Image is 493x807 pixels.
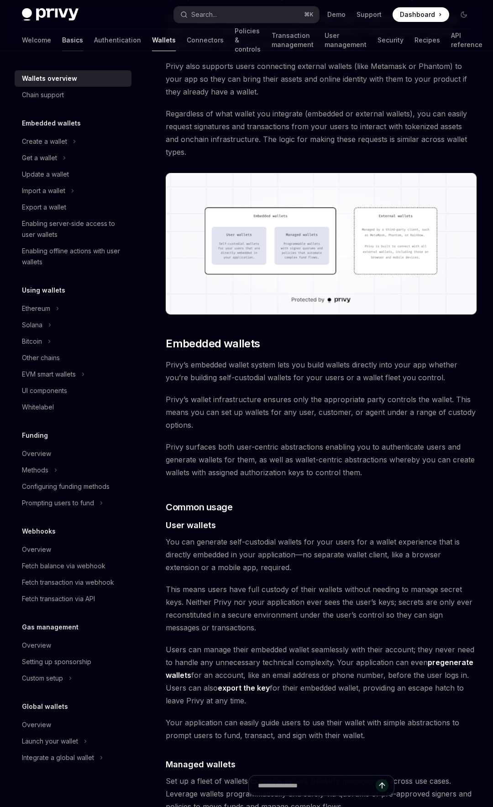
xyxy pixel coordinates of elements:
span: Dashboard [400,10,435,19]
div: Overview [22,719,51,730]
a: Setting up sponsorship [15,654,131,670]
a: Export a wallet [15,199,131,215]
a: Update a wallet [15,166,131,183]
a: Security [378,29,404,51]
div: Search... [191,9,217,20]
div: Get a wallet [22,152,57,163]
a: Support [357,10,382,19]
div: Update a wallet [22,169,69,180]
div: Other chains [22,352,60,363]
a: Enabling server-side access to user wallets [15,215,131,243]
span: Privy’s embedded wallet system lets you build wallets directly into your app whether you’re build... [166,358,477,384]
span: Your application can easily guide users to use their wallet with simple abstractions to prompt us... [166,716,477,742]
span: User wallets [166,519,216,531]
a: Fetch balance via webhook [15,558,131,574]
a: Configuring funding methods [15,478,131,495]
div: Ethereum [22,303,50,314]
a: Other chains [15,350,131,366]
span: This means users have full custody of their wallets without needing to manage secret keys. Neithe... [166,583,477,634]
div: Solana [22,320,42,330]
a: Authentication [94,29,141,51]
div: Bitcoin [22,336,42,347]
a: User management [325,29,367,51]
a: Dashboard [393,7,449,22]
span: Privy also supports users connecting external wallets (like Metamask or Phantom) to your app so t... [166,60,477,98]
span: Privy’s wallet infrastructure ensures only the appropriate party controls the wallet. This means ... [166,393,477,431]
div: Custom setup [22,673,63,684]
div: Methods [22,465,48,476]
a: Demo [327,10,346,19]
div: Prompting users to fund [22,498,94,508]
div: EVM smart wallets [22,369,76,380]
a: Welcome [22,29,51,51]
a: Policies & controls [235,29,261,51]
div: Import a wallet [22,185,65,196]
a: UI components [15,383,131,399]
a: Connectors [187,29,224,51]
span: Regardless of what wallet you integrate (embedded or external wallets), you can easily request si... [166,107,477,158]
a: Transaction management [272,29,314,51]
h5: Funding [22,430,48,441]
span: Managed wallets [166,758,236,770]
a: export the key [218,683,270,693]
h5: Global wallets [22,701,68,712]
div: Chain support [22,89,64,100]
span: Users can manage their embedded wallet seamlessly with their account; they never need to handle a... [166,643,477,707]
a: API reference [451,29,483,51]
span: ⌘ K [304,11,314,18]
a: Enabling offline actions with user wallets [15,243,131,270]
div: Fetch transaction via API [22,593,95,604]
div: Setting up sponsorship [22,656,91,667]
div: Enabling offline actions with user wallets [22,246,126,267]
div: UI components [22,385,67,396]
a: Wallets overview [15,70,131,87]
a: Chain support [15,87,131,103]
div: Enabling server-side access to user wallets [22,218,126,240]
button: Search...⌘K [174,6,319,23]
a: Recipes [414,29,440,51]
a: Overview [15,717,131,733]
button: Toggle dark mode [456,7,471,22]
a: Overview [15,541,131,558]
img: dark logo [22,8,79,21]
div: Fetch balance via webhook [22,561,105,571]
button: Send message [376,779,388,792]
div: Whitelabel [22,402,54,413]
a: Overview [15,637,131,654]
div: Export a wallet [22,202,66,213]
div: Wallets overview [22,73,77,84]
a: Whitelabel [15,399,131,415]
span: You can generate self-custodial wallets for your users for a wallet experience that is directly e... [166,535,477,574]
a: Basics [62,29,83,51]
div: Overview [22,544,51,555]
span: Embedded wallets [166,336,260,351]
h5: Using wallets [22,285,65,296]
span: Common usage [166,501,232,514]
div: Launch your wallet [22,736,78,747]
div: Overview [22,640,51,651]
h5: Webhooks [22,526,56,537]
h5: Gas management [22,622,79,633]
div: Overview [22,448,51,459]
a: Wallets [152,29,176,51]
div: Create a wallet [22,136,67,147]
div: Configuring funding methods [22,481,110,492]
h5: Embedded wallets [22,118,81,129]
div: Integrate a global wallet [22,752,94,763]
div: Fetch transaction via webhook [22,577,114,588]
img: images/walletoverview.png [166,173,477,314]
a: Fetch transaction via API [15,591,131,607]
span: Privy surfaces both user-centric abstractions enabling you to authenticate users and generate wal... [166,440,477,479]
a: Fetch transaction via webhook [15,574,131,591]
a: Overview [15,445,131,462]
